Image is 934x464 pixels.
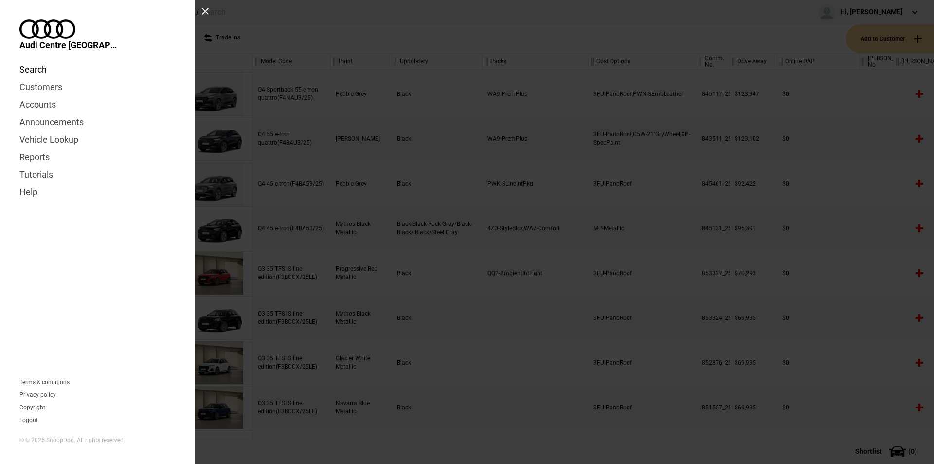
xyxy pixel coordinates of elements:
[19,78,175,96] a: Customers
[19,405,45,410] a: Copyright
[19,166,175,184] a: Tutorials
[19,148,175,166] a: Reports
[19,392,56,398] a: Privacy policy
[19,379,70,385] a: Terms & conditions
[19,113,175,131] a: Announcements
[19,131,175,148] a: Vehicle Lookup
[19,96,175,113] a: Accounts
[19,39,117,51] span: Audi Centre [GEOGRAPHIC_DATA]
[19,61,175,78] a: Search
[19,184,175,201] a: Help
[19,417,38,423] button: Logout
[19,19,75,39] img: audi.png
[19,436,175,445] div: © © 2025 SnoopDog. All rights reserved.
